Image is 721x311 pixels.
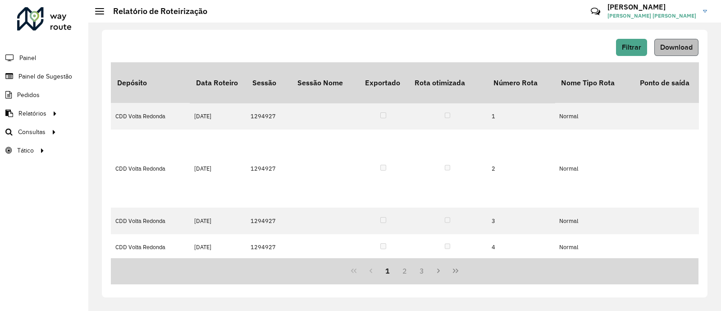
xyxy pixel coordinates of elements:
button: 1 [379,262,396,279]
h2: Relatório de Roteirização [104,6,207,16]
td: 1294927 [246,234,291,260]
th: Sessão [246,62,291,103]
td: [DATE] [190,130,246,208]
a: Contato Rápido [586,2,605,21]
th: Nome Tipo Rota [555,62,634,103]
td: Normal [555,130,634,208]
span: Pedidos [17,90,40,100]
td: 1294927 [246,208,291,234]
span: Painel de Sugestão [18,72,72,81]
td: 1294927 [246,130,291,208]
th: Número Rota [487,62,555,103]
td: [DATE] [190,234,246,260]
td: Normal [555,234,634,260]
span: Filtrar [622,43,641,51]
td: 2 [487,130,555,208]
td: [DATE] [190,103,246,129]
td: CDD Volta Redonda [111,234,190,260]
span: Download [660,43,693,51]
th: Ponto de saída [634,62,712,103]
span: Painel [19,53,36,63]
span: Tático [17,146,34,155]
button: Last Page [447,262,464,279]
td: Normal [555,208,634,234]
td: 4 [487,234,555,260]
span: Relatórios [18,109,46,118]
th: Data Roteiro [190,62,246,103]
th: Sessão Nome [291,62,359,103]
td: CDD Volta Redonda [111,130,190,208]
th: Depósito [111,62,190,103]
th: Exportado [359,62,408,103]
td: 1294927 [246,103,291,129]
button: 3 [413,262,430,279]
td: CDD Volta Redonda [111,208,190,234]
th: Rota otimizada [408,62,487,103]
button: Download [654,39,698,56]
td: Normal [555,103,634,129]
h3: [PERSON_NAME] [607,3,696,11]
button: 2 [396,262,413,279]
button: Filtrar [616,39,647,56]
td: CDD Volta Redonda [111,103,190,129]
td: [DATE] [190,208,246,234]
span: Consultas [18,127,46,137]
td: 3 [487,208,555,234]
span: [PERSON_NAME] [PERSON_NAME] [607,12,696,20]
button: Next Page [430,262,447,279]
td: 1 [487,103,555,129]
